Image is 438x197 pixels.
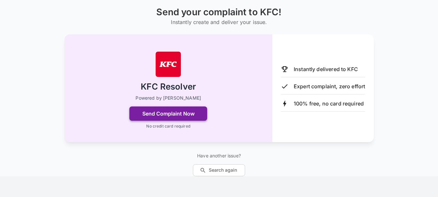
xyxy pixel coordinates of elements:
p: 100% free, no card required [294,100,364,107]
p: Powered by [PERSON_NAME] [136,95,201,101]
p: Expert complaint, zero effort [294,82,365,90]
p: Have another issue? [193,153,245,159]
p: Instantly delivered to KFC [294,65,358,73]
h1: Send your complaint to KFC! [156,7,281,18]
button: Search again [193,164,245,176]
p: No credit card required [146,123,190,129]
h2: KFC Resolver [141,81,196,92]
img: KFC [155,51,181,77]
button: Send Complaint Now [129,106,207,121]
h6: Instantly create and deliver your issue. [156,18,281,27]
